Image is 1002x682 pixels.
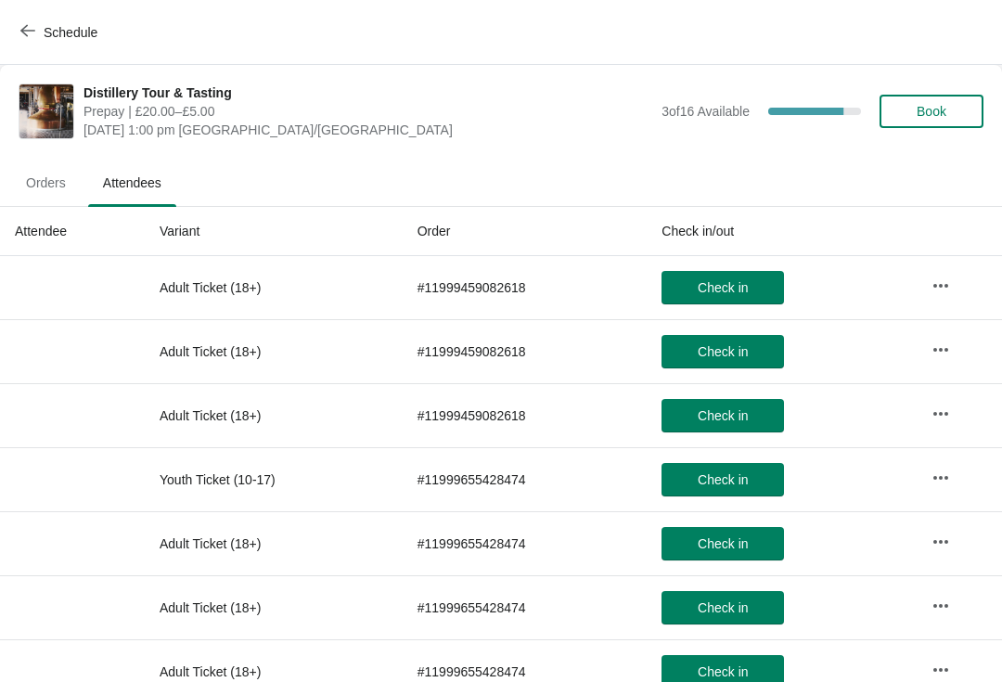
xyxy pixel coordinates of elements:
span: 3 of 16 Available [662,104,750,119]
span: Check in [698,664,748,679]
td: Adult Ticket (18+) [145,511,403,575]
td: # 11999655428474 [403,447,648,511]
td: Adult Ticket (18+) [145,319,403,383]
span: Check in [698,280,748,295]
th: Variant [145,207,403,256]
button: Check in [662,591,784,624]
td: # 11999655428474 [403,575,648,639]
span: Check in [698,536,748,551]
span: Schedule [44,25,97,40]
span: Book [917,104,946,119]
td: Adult Ticket (18+) [145,256,403,319]
th: Check in/out [647,207,917,256]
button: Check in [662,399,784,432]
td: # 11999459082618 [403,383,648,447]
td: Adult Ticket (18+) [145,575,403,639]
button: Check in [662,463,784,496]
span: Check in [698,408,748,423]
th: Order [403,207,648,256]
td: # 11999459082618 [403,319,648,383]
span: Check in [698,344,748,359]
img: Distillery Tour & Tasting [19,84,73,138]
button: Schedule [9,16,112,49]
button: Check in [662,271,784,304]
button: Check in [662,527,784,560]
td: # 11999655428474 [403,511,648,575]
span: Attendees [88,166,176,199]
span: [DATE] 1:00 pm [GEOGRAPHIC_DATA]/[GEOGRAPHIC_DATA] [83,121,652,139]
span: Prepay | £20.00–£5.00 [83,102,652,121]
button: Book [880,95,983,128]
span: Distillery Tour & Tasting [83,84,652,102]
span: Orders [11,166,81,199]
span: Check in [698,600,748,615]
td: # 11999459082618 [403,256,648,319]
button: Check in [662,335,784,368]
span: Check in [698,472,748,487]
td: Youth Ticket (10-17) [145,447,403,511]
td: Adult Ticket (18+) [145,383,403,447]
